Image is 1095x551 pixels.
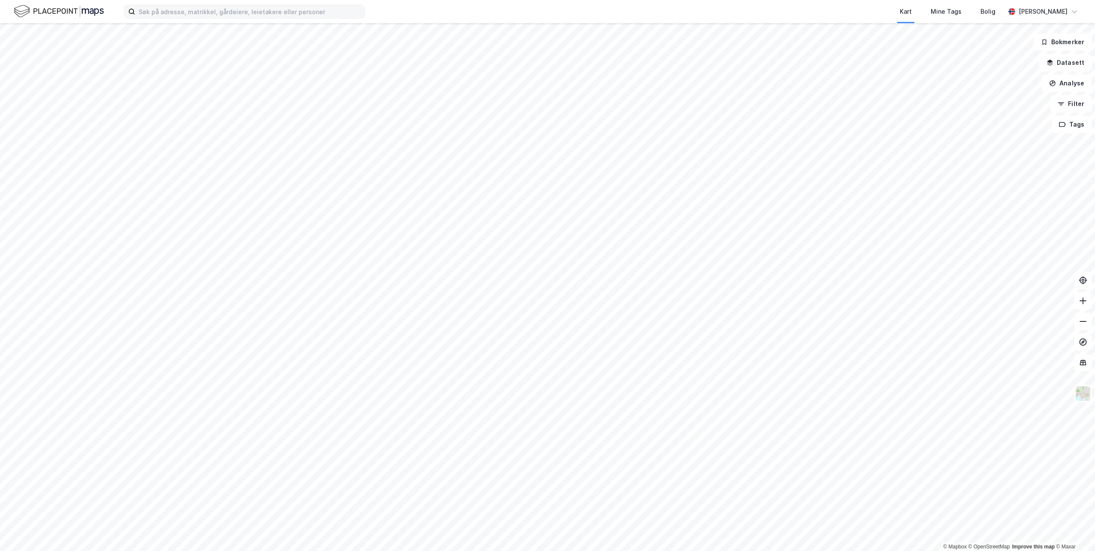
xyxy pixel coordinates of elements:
[1034,33,1092,51] button: Bokmerker
[14,4,104,19] img: logo.f888ab2527a4732fd821a326f86c7f29.svg
[931,6,962,17] div: Mine Tags
[1075,385,1091,402] img: Z
[980,6,995,17] div: Bolig
[1042,75,1092,92] button: Analyse
[943,544,967,550] a: Mapbox
[135,5,364,18] input: Søk på adresse, matrikkel, gårdeiere, leietakere eller personer
[900,6,912,17] div: Kart
[968,544,1010,550] a: OpenStreetMap
[1039,54,1092,71] button: Datasett
[1050,95,1092,112] button: Filter
[1052,510,1095,551] iframe: Chat Widget
[1052,116,1092,133] button: Tags
[1019,6,1068,17] div: [PERSON_NAME]
[1052,510,1095,551] div: Kontrollprogram for chat
[1012,544,1055,550] a: Improve this map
